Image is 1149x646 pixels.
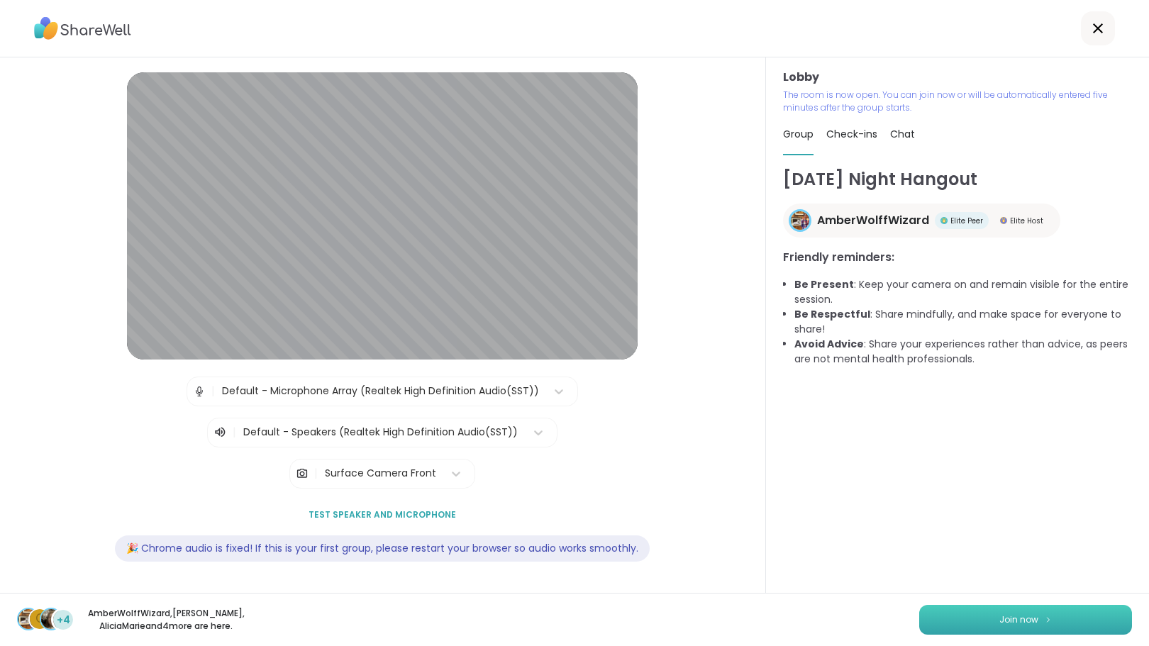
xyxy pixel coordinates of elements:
[1000,217,1007,224] img: Elite Host
[817,212,929,229] span: AmberWolffWizard
[783,249,1132,266] h3: Friendly reminders:
[783,69,1132,86] h3: Lobby
[783,167,1132,192] h1: [DATE] Night Hangout
[783,204,1060,238] a: AmberWolffWizardAmberWolffWizardElite PeerElite PeerElite HostElite Host
[794,277,854,291] b: Be Present
[115,535,650,562] div: 🎉 Chrome audio is fixed! If this is your first group, please restart your browser so audio works ...
[35,610,45,628] span: C
[794,277,1132,307] li: : Keep your camera on and remain visible for the entire session.
[794,337,1132,367] li: : Share your experiences rather than advice, as peers are not mental health professionals.
[999,613,1038,626] span: Join now
[826,127,877,141] span: Check-ins
[296,460,309,488] img: Camera
[794,307,870,321] b: Be Respectful
[87,607,245,633] p: AmberWolffWizard , [PERSON_NAME] , AliciaMarie and 4 more are here.
[193,377,206,406] img: Microphone
[34,12,131,45] img: ShareWell Logo
[18,609,38,629] img: AmberWolffWizard
[303,500,462,530] button: Test speaker and microphone
[233,424,236,441] span: |
[950,216,983,226] span: Elite Peer
[211,377,215,406] span: |
[940,217,948,224] img: Elite Peer
[325,466,436,481] div: Surface Camera Front
[41,609,61,629] img: AliciaMarie
[919,605,1132,635] button: Join now
[57,613,70,628] span: +4
[791,211,809,230] img: AmberWolffWizard
[222,384,539,399] div: Default - Microphone Array (Realtek High Definition Audio(SST))
[783,89,1132,114] p: The room is now open. You can join now or will be automatically entered five minutes after the gr...
[783,127,814,141] span: Group
[890,127,915,141] span: Chat
[314,460,318,488] span: |
[1044,616,1053,623] img: ShareWell Logomark
[309,508,456,521] span: Test speaker and microphone
[794,307,1132,337] li: : Share mindfully, and make space for everyone to share!
[794,337,864,351] b: Avoid Advice
[1010,216,1043,226] span: Elite Host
